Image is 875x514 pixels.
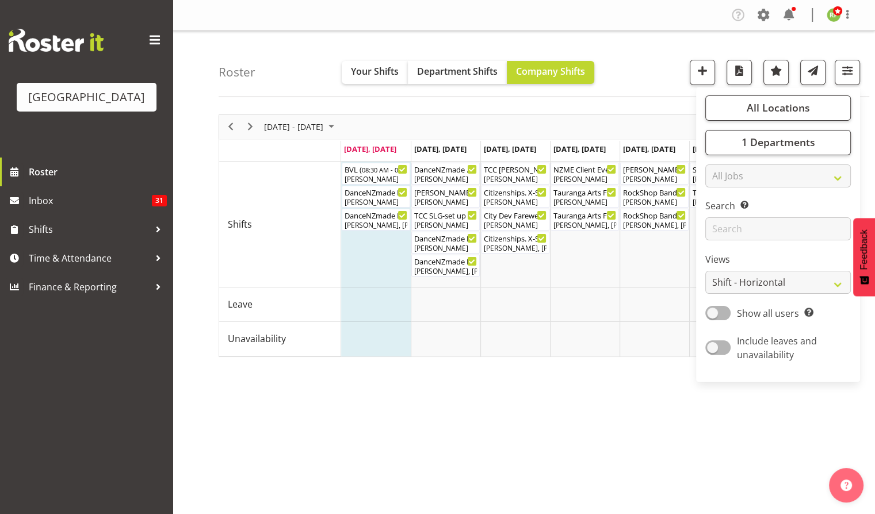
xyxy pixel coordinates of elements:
button: Your Shifts [342,61,408,84]
div: [PERSON_NAME] [414,243,477,254]
div: City Dev Farewell - Terrace Rooms ( ) [484,209,547,221]
span: [DATE], [DATE] [344,144,396,154]
button: Feedback - Show survey [853,218,875,296]
span: All Locations [746,101,809,114]
div: [PERSON_NAME], [PERSON_NAME], [PERSON_NAME] [484,243,547,254]
div: Shifts"s event - NZME Client Event Cargo Shed Begin From Thursday, August 14, 2025 at 11:45:00 AM... [551,163,619,185]
div: RockShop Bandquest 2025 ( ) [623,209,686,221]
div: Shifts"s event - Bower Real Estate Begin From Tuesday, August 12, 2025 at 8:30:00 AM GMT+12:00 En... [411,186,480,208]
button: Department Shifts [408,61,507,84]
div: previous period [221,115,240,139]
div: Shifts"s event - BVL Begin From Monday, August 11, 2025 at 8:30:00 AM GMT+12:00 Ends At Monday, A... [342,163,410,185]
div: [PERSON_NAME] [623,174,686,185]
div: Shifts"s event - RockShop Bandquest 2025 FOHM Shift Begin From Friday, August 15, 2025 at 4:45:00... [620,186,689,208]
div: [PERSON_NAME] Real Estate ( ) [414,186,477,198]
button: Add a new shift [690,60,715,85]
img: help-xxl-2.png [840,480,852,491]
span: 1 Departments [741,135,815,149]
span: [DATE], [DATE] [693,144,745,154]
button: Filter Shifts [835,60,860,85]
div: [PERSON_NAME], [PERSON_NAME], [PERSON_NAME], [PERSON_NAME], [PERSON_NAME], [PERSON_NAME] [345,220,407,231]
span: Include leaves and unavailability [737,335,817,361]
div: [PERSON_NAME] [484,220,547,231]
label: Views [705,252,851,266]
div: Shifts"s event - Citizenships. X-Space. FOHM Begin From Wednesday, August 13, 2025 at 1:00:00 PM ... [481,186,549,208]
div: [PERSON_NAME] [484,197,547,208]
span: Roster [29,163,167,181]
div: Citizenships. X-Space ( ) [484,232,547,244]
div: RockShop Bandquest 2025 FOHM Shift ( ) [623,186,686,198]
div: [PERSON_NAME] [553,174,616,185]
div: [PERSON_NAME], [PERSON_NAME], [PERSON_NAME], [PERSON_NAME], [PERSON_NAME], [PERSON_NAME], [PERSON... [623,220,686,231]
div: Shifts"s event - TranzLiquid 25th birthday Cargo Shed Begin From Saturday, August 16, 2025 at 1:3... [690,186,758,208]
button: Company Shifts [507,61,594,84]
span: Show all users [737,307,799,320]
span: Inbox [29,192,152,209]
td: Shifts resource [219,162,341,287]
div: [PERSON_NAME] [623,197,686,208]
span: Feedback [859,229,869,270]
div: Shifts"s event - Tauranga Arts Festival Launch FOHM Shift Begin From Thursday, August 14, 2025 at... [551,186,619,208]
button: Send a list of all shifts for the selected filtered period to all rostered employees. [800,60,826,85]
table: Timeline Week of August 11, 2025 [341,162,828,356]
span: Finance & Reporting [29,278,150,296]
span: Shifts [228,217,252,231]
span: [DATE], [DATE] [484,144,536,154]
div: [PERSON_NAME] [345,197,407,208]
span: [DATE], [DATE] [414,144,467,154]
span: Your Shifts [351,65,399,78]
div: Tauranga Arts Festival Launch ( ) [553,209,616,221]
img: Rosterit website logo [9,29,104,52]
span: [DATE], [DATE] [553,144,606,154]
span: Unavailability [228,332,286,346]
div: [PERSON_NAME] [414,220,477,231]
div: Shifts"s event - DanceNZmade Interschool Comp 2025 Begin From Tuesday, August 12, 2025 at 5:00:00... [411,255,480,277]
td: Unavailability resource [219,322,341,356]
button: All Locations [705,95,851,121]
div: next period [240,115,260,139]
span: Company Shifts [516,65,585,78]
div: Shifts"s event - Ray White Annual Awards Cargo Shed Begin From Friday, August 15, 2025 at 3:30:00... [620,163,689,185]
div: DanceNZmade Minder Shift ( ) [414,163,477,175]
span: 08:30 AM - 03:30 PM [362,165,422,174]
span: Time & Attendance [29,250,150,267]
div: DanceNZmade Interschool Comp 2025 ( ) [414,255,477,267]
button: Previous [223,120,239,134]
div: DanceNZmade Interschool Comp 2025 FOHM Shift ( ) [414,232,477,244]
span: [DATE] - [DATE] [263,120,324,134]
div: Shifts"s event - Tauranga Arts Festival Launch Begin From Thursday, August 14, 2025 at 3:45:00 PM... [551,209,619,231]
div: Shifts"s event - RockShop Bandquest 2025 Begin From Friday, August 15, 2025 at 5:30:00 PM GMT+12:... [620,209,689,231]
div: Shifts"s event - Spotlight Series by Create the Bay Minder Shift Begin From Saturday, August 16, ... [690,163,758,185]
div: August 11 - 17, 2025 [260,115,341,139]
div: Shifts"s event - DanceNZmade Interschool Comp 2025 FOHM Shift Begin From Tuesday, August 12, 2025... [411,232,480,254]
span: [DATE], [DATE] [623,144,675,154]
div: Shifts"s event - Citizenships. X-Space Begin From Wednesday, August 13, 2025 at 2:00:00 PM GMT+12... [481,232,549,254]
div: NZME Client Event Cargo Shed ( ) [553,163,616,175]
img: richard-freeman9074.jpg [827,8,840,22]
div: [PERSON_NAME] [345,174,407,185]
button: Highlight an important date within the roster. [763,60,789,85]
div: Shifts"s event - DanceNZmade Interschool Comp 2025 FOHM Shift Begin From Monday, August 11, 2025 ... [342,186,410,208]
div: [PERSON_NAME] [484,174,547,185]
h4: Roster [219,66,255,79]
div: TCC SLG-set up for [DATE] (anytime). Same person ( ) [414,209,477,221]
div: Timeline Week of August 11, 2025 [219,114,829,357]
button: 1 Departments [705,130,851,155]
div: BVL ( ) [345,163,407,175]
div: [PERSON_NAME] [414,197,477,208]
span: 31 [152,195,167,206]
div: Tauranga Arts Festival Launch FOHM Shift ( ) [553,186,616,198]
div: [GEOGRAPHIC_DATA] [28,89,145,106]
span: Department Shifts [417,65,498,78]
label: Search [705,199,851,213]
span: Leave [228,297,253,311]
div: Shifts"s event - DanceNZmade Minder Shift Begin From Tuesday, August 12, 2025 at 8:00:00 AM GMT+1... [411,163,480,185]
div: [PERSON_NAME] [414,174,477,185]
div: Citizenships. X-Space. FOHM ( ) [484,186,547,198]
button: August 2025 [262,120,339,134]
div: [PERSON_NAME], [PERSON_NAME], [PERSON_NAME], [PERSON_NAME], [PERSON_NAME], [PERSON_NAME] [414,266,477,277]
div: [PERSON_NAME] Annual Awards Cargo Shed ( ) [623,163,686,175]
div: DanceNZmade Interschool Comp 2025 FOHM Shift ( ) [345,186,407,198]
td: Leave resource [219,287,341,322]
button: Download a PDF of the roster according to the set date range. [727,60,752,85]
